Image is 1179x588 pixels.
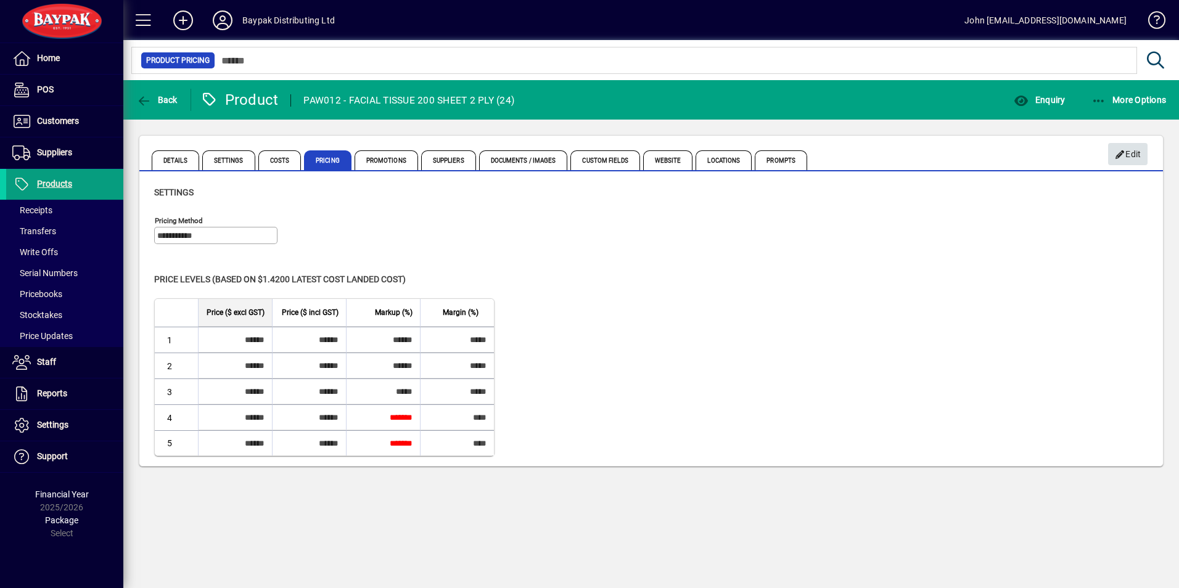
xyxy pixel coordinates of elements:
span: Transfers [12,226,56,236]
a: Price Updates [6,325,123,346]
span: Price levels (based on $1.4200 Latest cost landed cost) [154,274,406,284]
a: Pricebooks [6,284,123,304]
td: 4 [155,404,198,430]
a: Transfers [6,221,123,242]
app-page-header-button: Back [123,89,191,111]
td: 2 [155,353,198,378]
a: Stocktakes [6,304,123,325]
span: Products [37,179,72,189]
span: Home [37,53,60,63]
span: Receipts [12,205,52,215]
span: Promotions [355,150,418,170]
td: 1 [155,327,198,353]
span: Product Pricing [146,54,210,67]
span: Write Offs [12,247,58,257]
span: More Options [1091,95,1167,105]
span: Stocktakes [12,310,62,320]
span: Price Updates [12,331,73,341]
span: Costs [258,150,302,170]
span: Pricing [304,150,351,170]
a: Suppliers [6,137,123,168]
a: Staff [6,347,123,378]
button: Add [163,9,203,31]
span: Enquiry [1014,95,1065,105]
span: Locations [696,150,752,170]
span: Documents / Images [479,150,568,170]
td: 3 [155,378,198,404]
a: Customers [6,106,123,137]
button: Back [133,89,181,111]
span: Settings [154,187,194,197]
span: Financial Year [35,489,89,499]
span: Settings [202,150,255,170]
button: Profile [203,9,242,31]
a: POS [6,75,123,105]
span: Custom Fields [570,150,639,170]
span: Details [152,150,199,170]
div: John [EMAIL_ADDRESS][DOMAIN_NAME] [964,10,1127,30]
span: Settings [37,420,68,430]
a: Knowledge Base [1139,2,1164,43]
div: Baypak Distributing Ltd [242,10,335,30]
a: Serial Numbers [6,263,123,284]
span: Suppliers [421,150,476,170]
span: Reports [37,388,67,398]
span: Prompts [755,150,807,170]
span: POS [37,84,54,94]
span: Price ($ incl GST) [282,306,339,319]
span: Customers [37,116,79,126]
span: Price ($ excl GST) [207,306,265,319]
span: Support [37,451,68,461]
a: Settings [6,410,123,441]
span: Serial Numbers [12,268,78,278]
span: Staff [37,357,56,367]
a: Home [6,43,123,74]
span: Pricebooks [12,289,62,299]
button: More Options [1088,89,1170,111]
mat-label: Pricing method [155,216,203,225]
span: Margin (%) [443,306,479,319]
a: Reports [6,378,123,409]
span: Back [136,95,178,105]
td: 5 [155,430,198,455]
span: Package [45,515,78,525]
button: Enquiry [1011,89,1068,111]
span: Suppliers [37,147,72,157]
span: Website [643,150,693,170]
a: Support [6,441,123,472]
a: Receipts [6,200,123,221]
div: PAW012 - FACIAL TISSUE 200 SHEET 2 PLY (24) [303,91,514,110]
div: Product [200,90,279,110]
span: Edit [1115,144,1141,165]
a: Write Offs [6,242,123,263]
span: Markup (%) [375,306,413,319]
button: Edit [1108,143,1148,165]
